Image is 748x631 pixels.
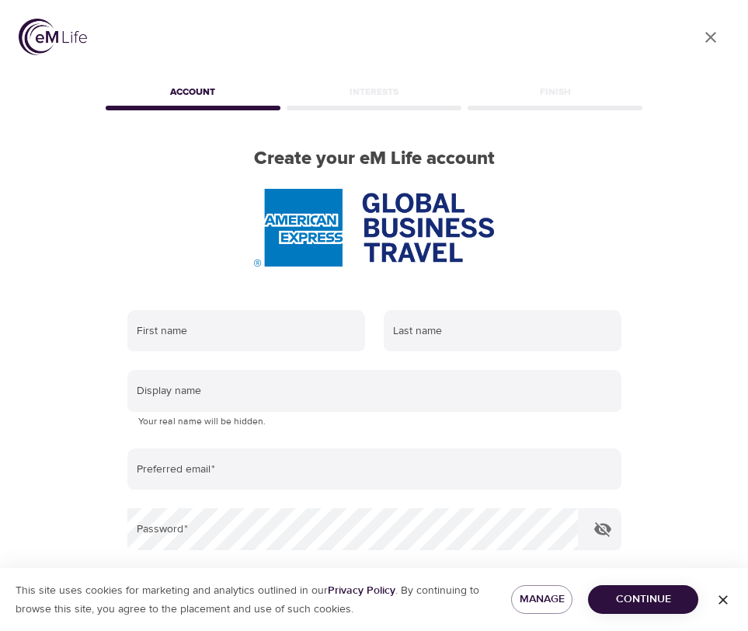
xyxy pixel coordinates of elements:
[19,19,87,55] img: logo
[103,148,646,170] h2: Create your eM Life account
[600,590,686,609] span: Continue
[328,584,395,598] a: Privacy Policy
[254,189,493,267] img: AmEx%20GBT%20logo.png
[511,585,572,614] button: Manage
[138,414,611,430] p: Your real name will be hidden.
[524,590,560,609] span: Manage
[588,585,698,614] button: Continue
[692,19,729,56] a: close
